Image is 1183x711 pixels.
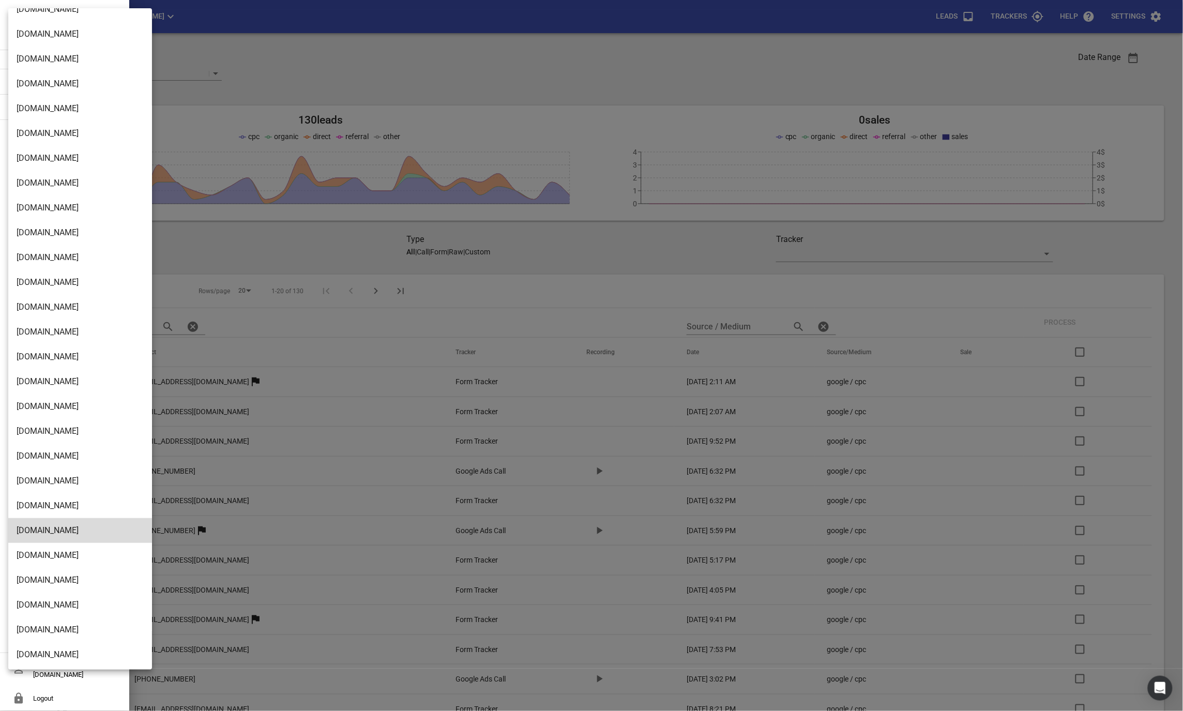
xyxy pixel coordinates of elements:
[8,518,152,543] li: [DOMAIN_NAME]
[8,419,152,444] li: [DOMAIN_NAME]
[1148,676,1173,701] div: Open Intercom Messenger
[8,344,152,369] li: [DOMAIN_NAME]
[8,47,152,71] li: [DOMAIN_NAME]
[8,146,152,171] li: [DOMAIN_NAME]
[8,71,152,96] li: [DOMAIN_NAME]
[8,543,152,568] li: [DOMAIN_NAME]
[8,568,152,593] li: [DOMAIN_NAME]
[8,593,152,617] li: [DOMAIN_NAME]
[8,369,152,394] li: [DOMAIN_NAME]
[8,171,152,195] li: [DOMAIN_NAME]
[8,617,152,642] li: [DOMAIN_NAME]
[8,245,152,270] li: [DOMAIN_NAME]
[8,96,152,121] li: [DOMAIN_NAME]
[8,195,152,220] li: [DOMAIN_NAME]
[8,320,152,344] li: [DOMAIN_NAME]
[8,444,152,468] li: [DOMAIN_NAME]
[8,220,152,245] li: [DOMAIN_NAME]
[8,493,152,518] li: [DOMAIN_NAME]
[8,394,152,419] li: [DOMAIN_NAME]
[8,642,152,667] li: [DOMAIN_NAME]
[8,270,152,295] li: [DOMAIN_NAME]
[8,468,152,493] li: [DOMAIN_NAME]
[8,22,152,47] li: [DOMAIN_NAME]
[8,121,152,146] li: [DOMAIN_NAME]
[8,295,152,320] li: [DOMAIN_NAME]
